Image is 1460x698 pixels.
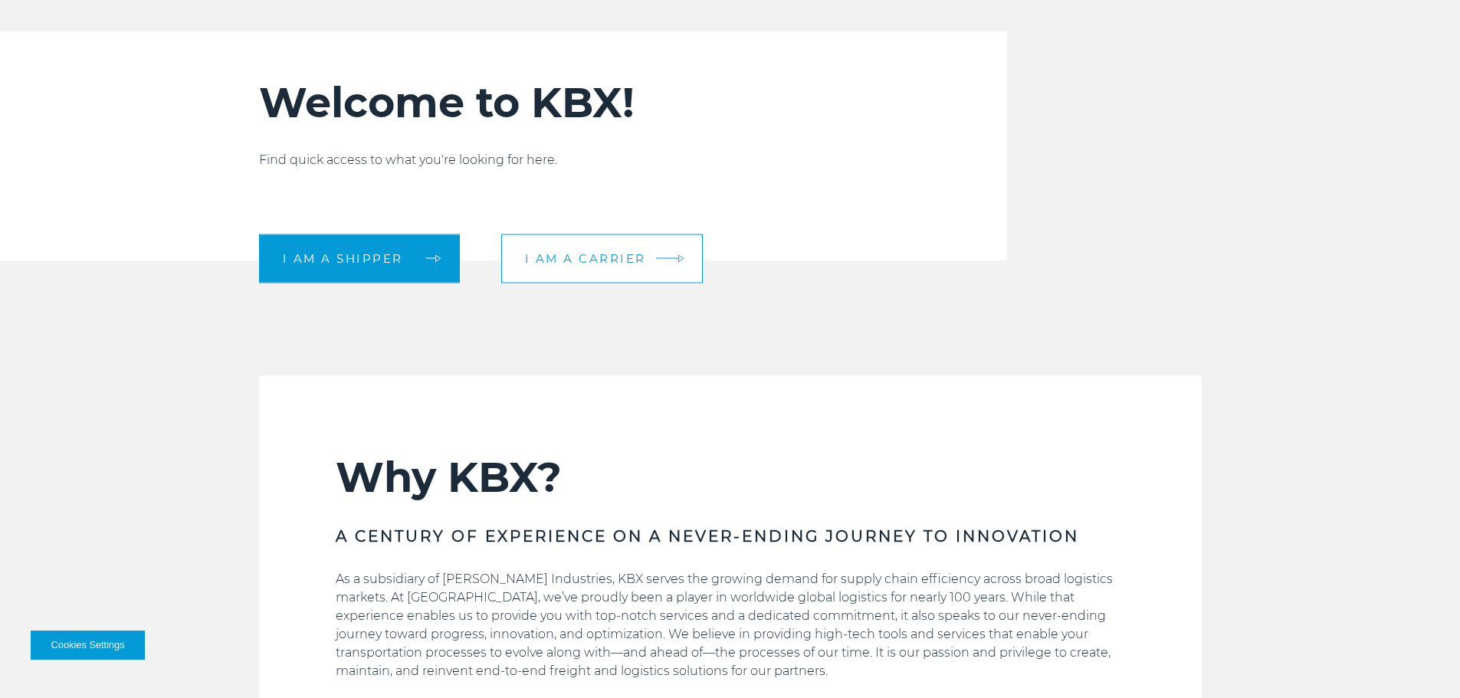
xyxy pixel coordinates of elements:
h3: A CENTURY OF EXPERIENCE ON A NEVER-ENDING JOURNEY TO INNOVATION [336,526,1125,547]
span: I am a shipper [283,253,403,264]
a: I am a shipper arrow arrow [259,234,460,283]
a: I am a carrier arrow arrow [501,234,703,283]
p: Find quick access to what you're looking for here. [259,151,916,169]
img: arrow [678,254,684,263]
h2: Welcome to KBX! [259,77,916,128]
h2: Why KBX? [336,452,1125,503]
p: As a subsidiary of [PERSON_NAME] Industries, KBX serves the growing demand for supply chain effic... [336,570,1125,680]
span: I am a carrier [525,253,646,264]
button: Cookies Settings [31,631,145,660]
